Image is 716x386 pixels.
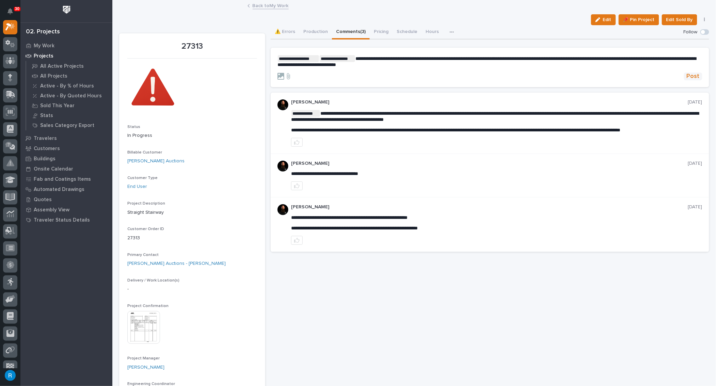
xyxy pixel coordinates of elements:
button: like this post [291,236,303,245]
p: Fab and Coatings Items [34,176,91,182]
p: Active - By % of Hours [40,83,94,89]
a: Sales Category Export [26,120,112,130]
a: Fab and Coatings Items [20,174,112,184]
a: Active - By Quoted Hours [26,91,112,100]
span: Project Confirmation [127,304,169,308]
p: [PERSON_NAME] [291,204,688,210]
button: 📌 Pin Project [619,14,659,25]
p: All Projects [40,73,67,79]
button: like this post [291,138,303,147]
button: Schedule [393,25,421,39]
button: Production [299,25,332,39]
a: Back toMy Work [253,1,289,9]
a: Travelers [20,133,112,143]
p: Buildings [34,156,55,162]
p: Travelers [34,135,57,142]
a: [PERSON_NAME] Auctions - [PERSON_NAME] [127,260,226,267]
p: Automated Drawings [34,187,84,193]
span: Customer Type [127,176,158,180]
a: [PERSON_NAME] [127,364,164,371]
a: My Work [20,41,112,51]
a: [PERSON_NAME] Auctions [127,158,185,165]
p: [PERSON_NAME] [291,99,688,105]
button: ⚠️ Errors [271,25,299,39]
p: Quotes [34,197,52,203]
button: Edit [591,14,616,25]
a: Traveler Status Details [20,215,112,225]
a: All Projects [26,71,112,81]
span: Project Description [127,202,165,206]
p: All Active Projects [40,63,84,69]
p: Traveler Status Details [34,217,90,223]
p: Assembly View [34,207,69,213]
button: Notifications [3,4,17,18]
img: zmKUmRVDQjmBLfnAs97p [277,204,288,215]
p: Follow [684,29,698,35]
p: Sold This Year [40,103,75,109]
p: 27313 [127,42,257,51]
div: Notifications30 [9,8,17,19]
a: Automated Drawings [20,184,112,194]
p: In Progress [127,132,257,139]
img: zmKUmRVDQjmBLfnAs97p [277,99,288,110]
a: Stats [26,111,112,120]
span: Status [127,125,140,129]
p: Projects [34,53,53,59]
span: Billable Customer [127,150,162,155]
span: Engineering Coordinator [127,382,175,386]
span: Delivery / Work Location(s) [127,278,179,283]
span: Customer Order ID [127,227,164,231]
p: 30 [15,6,19,11]
img: AKo0FCo5XE2a0jpkikNrNcaEm53sObXcKUS0fFv1LPk [127,63,178,114]
a: Projects [20,51,112,61]
p: My Work [34,43,54,49]
p: [DATE] [688,99,702,105]
button: Pricing [370,25,393,39]
span: Primary Contact [127,253,159,257]
span: Edit Sold By [666,16,693,24]
button: like this post [291,181,303,190]
button: Comments (3) [332,25,370,39]
a: Buildings [20,154,112,164]
p: Straight Stairway [127,209,257,216]
p: Stats [40,113,53,119]
span: Project Manager [127,356,160,360]
img: Workspace Logo [60,3,73,16]
button: users-avatar [3,368,17,383]
p: [DATE] [688,161,702,166]
p: Active - By Quoted Hours [40,93,102,99]
span: 📌 Pin Project [623,16,655,24]
a: Sold This Year [26,101,112,110]
div: 02. Projects [26,28,60,36]
a: Active - By % of Hours [26,81,112,91]
a: Customers [20,143,112,154]
button: Hours [421,25,443,39]
button: Edit Sold By [662,14,697,25]
a: Onsite Calendar [20,164,112,174]
img: zmKUmRVDQjmBLfnAs97p [277,161,288,172]
p: 27313 [127,235,257,242]
a: All Active Projects [26,61,112,71]
a: Assembly View [20,205,112,215]
span: Post [687,73,700,80]
a: Quotes [20,194,112,205]
p: [DATE] [688,204,702,210]
p: - [127,286,257,293]
button: Post [684,73,702,80]
p: Sales Category Export [40,123,94,129]
p: Customers [34,146,60,152]
span: Edit [603,17,611,23]
p: Onsite Calendar [34,166,73,172]
p: [PERSON_NAME] [291,161,688,166]
a: End User [127,183,147,190]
